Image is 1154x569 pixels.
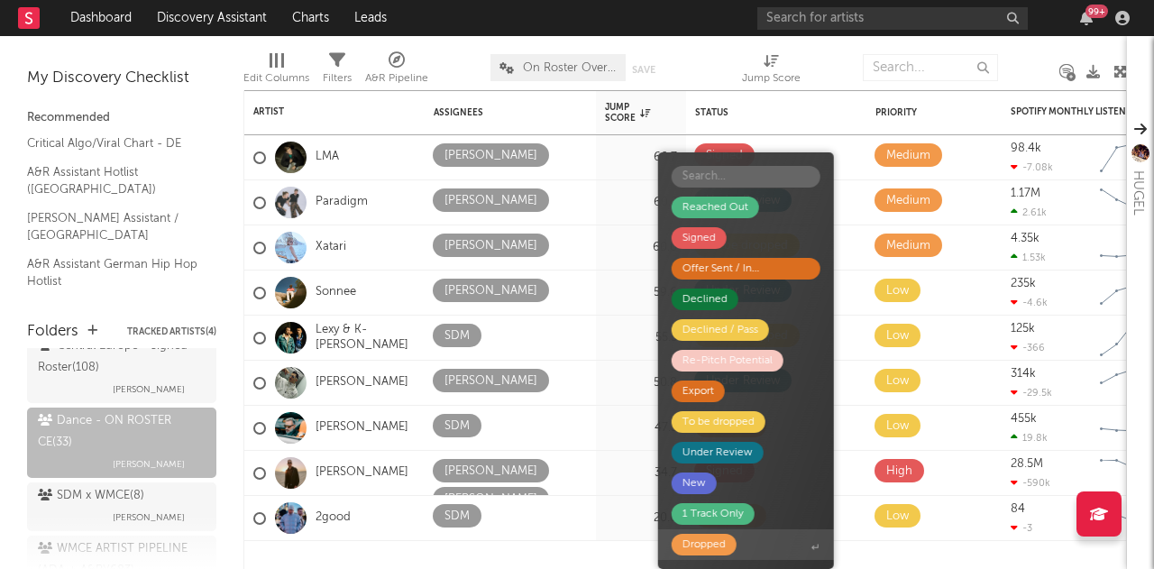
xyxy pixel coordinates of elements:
[113,454,185,475] span: [PERSON_NAME]
[1011,387,1052,399] div: -29.5k
[1080,11,1093,25] button: 99+
[1011,278,1036,289] div: 235k
[1011,188,1040,199] div: 1.17M
[316,420,408,436] a: [PERSON_NAME]
[27,333,216,403] a: Central Europe - Signed Roster(108)[PERSON_NAME]
[1011,142,1041,154] div: 98.4k
[886,280,909,302] div: Low
[886,416,909,437] div: Low
[682,197,748,218] div: Reached Out
[523,62,617,74] span: On Roster Overview
[605,102,650,124] div: Jump Score
[605,508,677,529] div: 20.0
[742,45,801,97] div: Jump Score
[444,326,470,347] div: SDM
[886,235,930,257] div: Medium
[27,482,216,531] a: SDM x WMCE(8)[PERSON_NAME]
[757,7,1028,30] input: Search for artists
[27,68,216,89] div: My Discovery Checklist
[1011,477,1050,489] div: -590k
[316,195,368,210] a: Paradigm
[27,408,216,478] a: Dance - ON ROSTER CE(33)[PERSON_NAME]
[323,68,352,89] div: Filters
[1085,5,1108,18] div: 99 +
[605,418,677,439] div: 47.5
[444,280,537,302] div: [PERSON_NAME]
[38,410,201,454] div: Dance - ON ROSTER CE ( 33 )
[323,45,352,97] div: Filters
[444,461,537,482] div: [PERSON_NAME]
[316,465,408,481] a: [PERSON_NAME]
[682,411,755,433] div: To be dropped
[682,381,714,402] div: Export
[316,375,408,390] a: [PERSON_NAME]
[682,473,706,494] div: New
[632,65,655,75] button: Save
[742,68,801,89] div: Jump Score
[1011,522,1032,534] div: -3
[127,327,216,336] button: Tracked Artists(4)
[316,240,346,255] a: Xatari
[27,133,198,153] a: Critical Algo/Viral Chart - DE
[695,107,812,118] div: Status
[886,326,909,347] div: Low
[365,45,428,97] div: A&R Pipeline
[605,192,677,214] div: 60.2
[316,323,416,353] a: Lexy & K-[PERSON_NAME]
[1127,170,1149,216] div: HUGEL
[444,145,537,167] div: [PERSON_NAME]
[1011,106,1146,117] div: Spotify Monthly Listeners
[672,166,820,188] input: Search...
[316,285,356,300] a: Sonnee
[875,107,948,118] div: Priority
[1011,503,1025,515] div: 84
[682,534,726,555] div: Dropped
[605,327,677,349] div: 55.5
[863,54,998,81] input: Search...
[444,506,470,528] div: SDM
[886,145,930,167] div: Medium
[682,258,810,280] div: Offer Sent / In Negotiation
[1011,233,1040,244] div: 4.35k
[1011,368,1036,380] div: 314k
[682,289,728,310] div: Declined
[444,489,537,510] div: [PERSON_NAME]
[444,416,470,437] div: SDM
[27,321,78,343] div: Folders
[38,485,144,507] div: SDM x WMCE ( 8 )
[886,371,909,392] div: Low
[682,227,716,249] div: Signed
[1011,323,1035,335] div: 125k
[27,162,198,199] a: A&R Assistant Hotlist ([GEOGRAPHIC_DATA])
[243,45,309,97] div: Edit Columns
[113,379,185,400] span: [PERSON_NAME]
[434,107,560,118] div: Assignees
[706,145,743,167] div: Signed
[253,106,389,117] div: Artist
[1011,458,1043,470] div: 28.5M
[316,150,339,165] a: LMA
[27,208,198,245] a: [PERSON_NAME] Assistant / [GEOGRAPHIC_DATA]
[243,68,309,89] div: Edit Columns
[605,237,677,259] div: 60.0
[113,507,185,528] span: [PERSON_NAME]
[605,463,677,484] div: 34.7
[365,68,428,89] div: A&R Pipeline
[886,506,909,528] div: Low
[605,147,677,169] div: 60.7
[1011,297,1048,308] div: -4.6k
[27,107,216,129] div: Recommended
[682,350,773,372] div: Re-Pitch Potential
[886,461,912,482] div: High
[682,319,758,341] div: Declined / Pass
[444,190,537,212] div: [PERSON_NAME]
[605,372,677,394] div: 50.8
[1011,432,1048,444] div: 19.8k
[682,442,753,463] div: Under Review
[316,510,351,526] a: 2good
[605,282,677,304] div: 59.6
[886,190,930,212] div: Medium
[38,335,201,379] div: Central Europe - Signed Roster ( 108 )
[1011,206,1047,218] div: 2.61k
[27,254,198,291] a: A&R Assistant German Hip Hop Hotlist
